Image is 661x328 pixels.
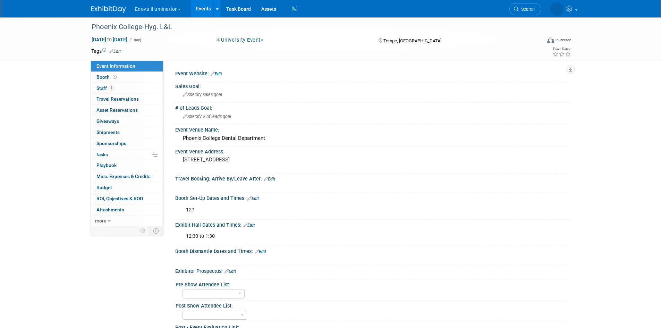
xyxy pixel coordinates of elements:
[91,94,163,104] a: Travel Reservations
[96,196,143,201] span: ROI, Objectives & ROO
[183,92,222,97] span: Specify sales goal
[175,174,570,183] div: Travel Booking: Arrive By/Leave After:
[183,114,231,119] span: Specify # of leads goal
[109,49,121,54] a: Edit
[183,157,332,163] pre: [STREET_ADDRESS]
[91,138,163,149] a: Sponsorships
[181,203,494,217] div: 12?
[181,229,494,243] div: 12:30 to 1:30
[96,162,117,168] span: Playbook
[555,37,571,43] div: In-Person
[96,185,112,190] span: Budget
[175,193,570,202] div: Booth Set-Up Dates and Times:
[96,152,108,157] span: Tasks
[89,21,531,33] div: Phoenix College-Hyg. L&L
[91,160,163,171] a: Playbook
[550,2,563,16] img: Sarah Swinick
[91,6,126,13] img: ExhibitDay
[91,204,163,215] a: Attachments
[519,7,535,12] span: Search
[214,36,266,44] button: University Event
[96,74,118,80] span: Booth
[255,249,266,254] a: Edit
[211,72,222,76] a: Edit
[547,37,554,43] img: Format-Inperson.png
[91,36,128,43] span: [DATE] [DATE]
[175,125,570,133] div: Event Venue Name:
[91,149,163,160] a: Tasks
[500,36,572,47] div: Event Format
[96,85,114,91] span: Staff
[91,193,163,204] a: ROI, Objectives & ROO
[111,74,118,79] span: Booth not reserved yet
[91,116,163,127] a: Giveaways
[176,301,567,309] div: Post Show Attendee List:
[175,146,570,155] div: Event Venue Address:
[91,83,163,94] a: Staff1
[243,223,255,228] a: Edit
[149,226,163,235] td: Toggle Event Tabs
[552,48,571,51] div: Event Rating
[224,269,236,274] a: Edit
[96,107,138,113] span: Asset Reservations
[247,196,259,201] a: Edit
[96,129,120,135] span: Shipments
[180,133,565,144] div: Phoenix College Dental Department
[96,118,119,124] span: Giveaways
[175,81,570,90] div: Sales Goal:
[91,48,121,54] td: Tags
[175,220,570,229] div: Exhibit Hall Dates and Times:
[109,85,114,91] span: 1
[509,3,541,15] a: Search
[96,63,135,69] span: Event Information
[95,218,106,224] span: more
[91,61,163,72] a: Event Information
[91,127,163,138] a: Shipments
[175,266,570,275] div: Exhibitor Prospectus:
[96,207,124,212] span: Attachments
[106,37,113,42] span: to
[96,141,126,146] span: Sponsorships
[383,38,441,43] span: Tempe, [GEOGRAPHIC_DATA]
[96,174,151,179] span: Misc. Expenses & Credits
[96,96,139,102] span: Travel Reservations
[175,68,570,77] div: Event Website:
[91,72,163,83] a: Booth
[91,105,163,116] a: Asset Reservations
[175,103,570,111] div: # of Leads Goal:
[176,279,567,288] div: Pre Show Attendee List:
[137,226,149,235] td: Personalize Event Tab Strip
[129,38,141,42] span: (1 day)
[175,246,570,255] div: Booth Dismantle Dates and Times:
[91,216,163,226] a: more
[91,182,163,193] a: Budget
[264,177,275,182] a: Edit
[91,171,163,182] a: Misc. Expenses & Credits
